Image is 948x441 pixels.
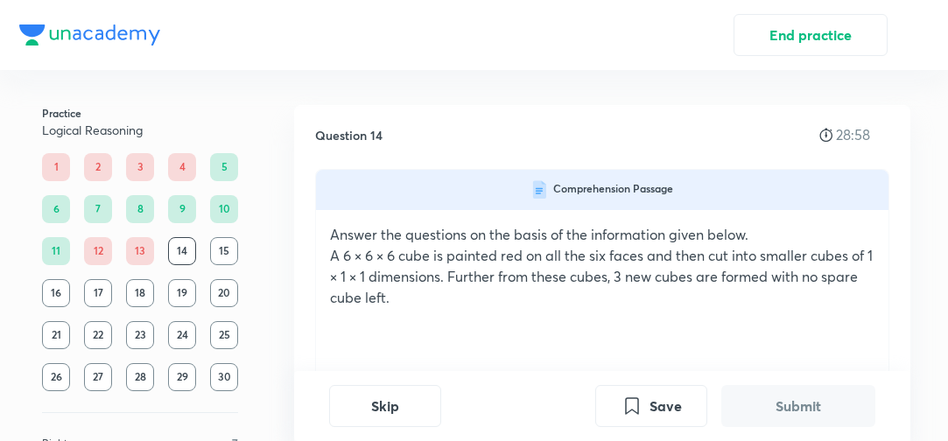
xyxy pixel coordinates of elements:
[84,363,112,391] div: 27
[210,279,238,307] div: 20
[42,153,70,181] div: 1
[819,128,832,142] img: stopwatch icon
[210,237,238,265] div: 15
[721,385,875,427] button: Submit
[819,127,889,143] div: 28:58
[168,237,196,265] div: 14
[126,279,154,307] div: 18
[84,321,112,349] div: 22
[84,195,112,223] div: 7
[42,279,70,307] div: 16
[42,195,70,223] div: 6
[126,321,154,349] div: 23
[330,245,874,308] p: A 6 × 6 × 6 cube is painted red on all the six faces and then cut into smaller cubes of 1 × 1 × 1...
[553,180,673,199] h6: Comprehension Passage
[84,237,112,265] div: 12
[42,121,238,139] h5: Logical Reasoning
[19,24,160,45] img: Company Logo
[42,363,70,391] div: 26
[210,363,238,391] div: 30
[126,363,154,391] div: 28
[210,321,238,349] div: 25
[168,153,196,181] div: 4
[595,385,707,427] button: Save
[84,153,112,181] div: 2
[42,105,238,121] h6: Practice
[329,385,441,427] button: Skip
[42,237,70,265] div: 11
[168,363,196,391] div: 29
[126,153,154,181] div: 3
[210,195,238,223] div: 10
[168,279,196,307] div: 19
[315,126,383,144] h5: Question 14
[210,153,238,181] div: 5
[42,321,70,349] div: 21
[330,224,874,245] p: Answer the questions on the basis of the information given below.
[168,321,196,349] div: 24
[168,195,196,223] div: 9
[84,279,112,307] div: 17
[126,195,154,223] div: 8
[532,180,546,199] img: comprehension-icon
[126,237,154,265] div: 13
[734,14,888,56] button: End practice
